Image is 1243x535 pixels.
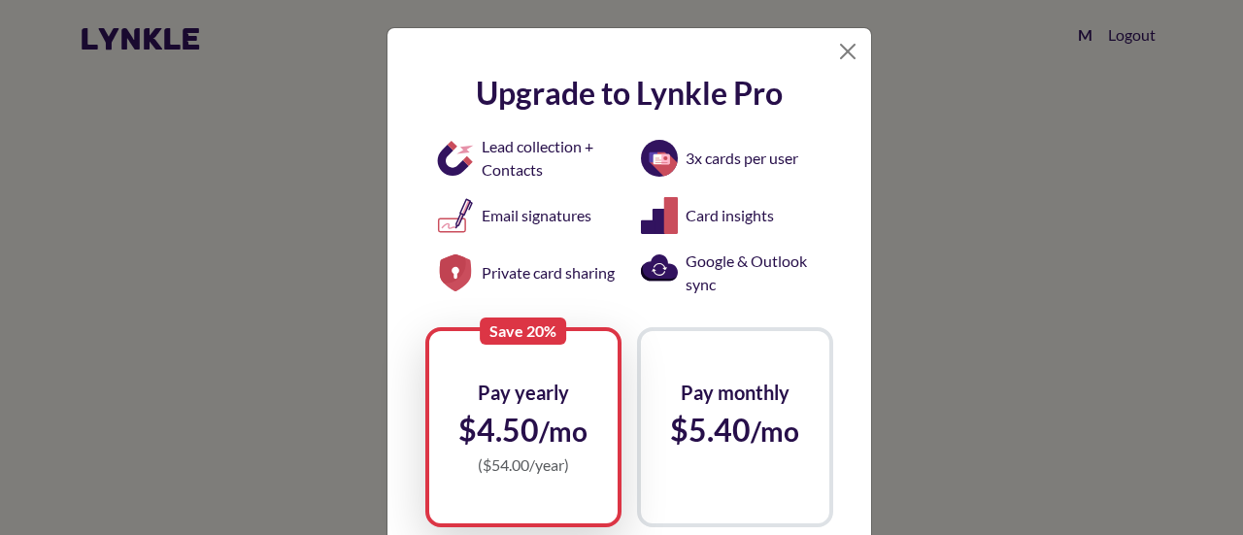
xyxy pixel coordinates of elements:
span: Email signatures [482,204,591,227]
span: Card insights [686,204,774,227]
img: private card sharing [437,254,474,291]
span: Pay yearly [478,378,569,407]
div: Pay monthly$5.40/mo [629,327,841,527]
img: card insights [641,197,678,234]
span: ( $54.00 /year) [478,453,569,477]
img: email signature [437,197,474,234]
img: business card [641,140,678,177]
span: Private card sharing [482,261,615,284]
span: Google & Outlook sync [686,250,822,296]
img: lead collection + contacts [437,140,474,177]
small: /mo [751,415,799,448]
span: Pay monthly [681,378,789,407]
button: Close [832,36,863,67]
span: Upgrade to Lynkle Pro [476,75,783,112]
small: /mo [539,415,588,448]
span: Save 20% [480,318,567,344]
span: $5.40 [670,407,799,453]
span: Lead collection + Contacts [482,135,618,182]
div: Save 20%Pay yearly$4.50/mo($54.00/year) [418,327,629,527]
span: 3x cards per user [686,147,798,170]
img: google and outlook contact sync [641,254,678,291]
span: $4.50 [458,407,588,453]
